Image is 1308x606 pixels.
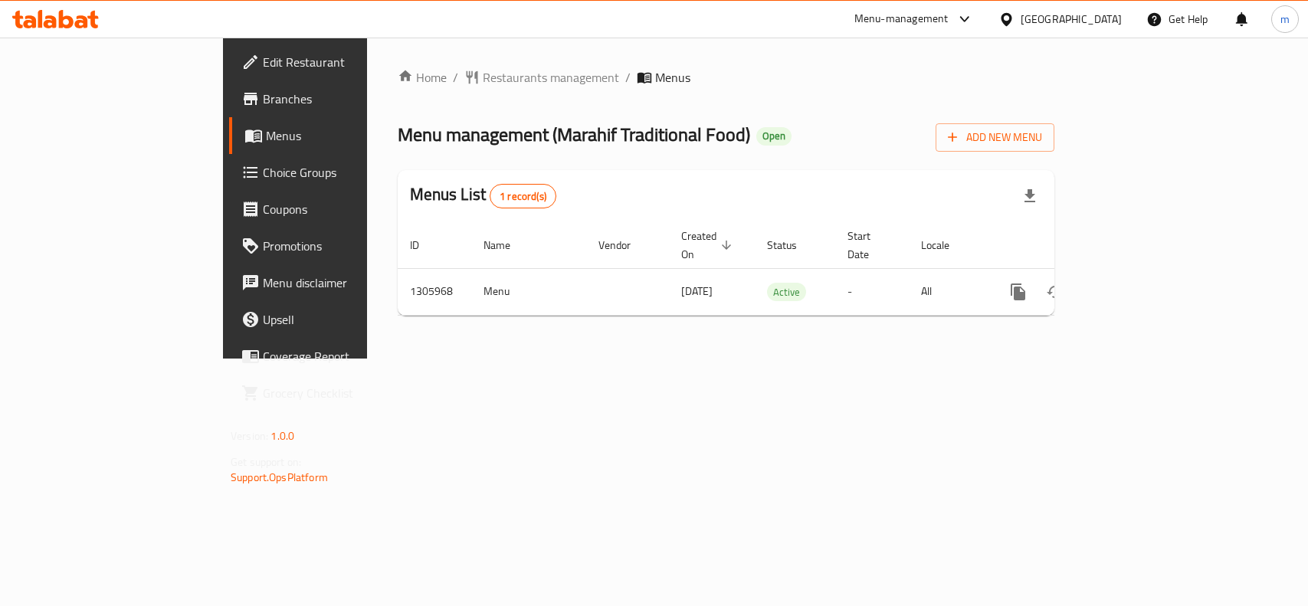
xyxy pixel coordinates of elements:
[270,426,294,446] span: 1.0.0
[948,128,1042,147] span: Add New Menu
[229,44,441,80] a: Edit Restaurant
[847,227,890,264] span: Start Date
[410,236,439,254] span: ID
[484,236,530,254] span: Name
[1037,274,1074,310] button: Change Status
[231,467,328,487] a: Support.OpsPlatform
[988,222,1159,269] th: Actions
[229,191,441,228] a: Coupons
[1280,11,1290,28] span: m
[854,10,949,28] div: Menu-management
[681,227,736,264] span: Created On
[398,68,1054,87] nav: breadcrumb
[263,163,429,182] span: Choice Groups
[398,117,750,152] span: Menu management ( Marahif Traditional Food )
[483,68,619,87] span: Restaurants management
[490,184,556,208] div: Total records count
[490,189,556,204] span: 1 record(s)
[229,338,441,375] a: Coverage Report
[229,264,441,301] a: Menu disclaimer
[598,236,651,254] span: Vendor
[263,347,429,365] span: Coverage Report
[263,200,429,218] span: Coupons
[229,228,441,264] a: Promotions
[231,452,301,472] span: Get support on:
[398,222,1159,316] table: enhanced table
[1021,11,1122,28] div: [GEOGRAPHIC_DATA]
[229,117,441,154] a: Menus
[263,310,429,329] span: Upsell
[767,236,817,254] span: Status
[756,129,792,142] span: Open
[266,126,429,145] span: Menus
[263,90,429,108] span: Branches
[625,68,631,87] li: /
[681,281,713,301] span: [DATE]
[756,127,792,146] div: Open
[1011,178,1048,215] div: Export file
[263,274,429,292] span: Menu disclaimer
[229,375,441,411] a: Grocery Checklist
[471,268,586,315] td: Menu
[263,237,429,255] span: Promotions
[909,268,988,315] td: All
[936,123,1054,152] button: Add New Menu
[229,301,441,338] a: Upsell
[263,53,429,71] span: Edit Restaurant
[464,68,619,87] a: Restaurants management
[835,268,909,315] td: -
[767,283,806,301] span: Active
[655,68,690,87] span: Menus
[453,68,458,87] li: /
[1000,274,1037,310] button: more
[229,80,441,117] a: Branches
[231,426,268,446] span: Version:
[410,183,556,208] h2: Menus List
[229,154,441,191] a: Choice Groups
[767,283,806,301] div: Active
[263,384,429,402] span: Grocery Checklist
[921,236,969,254] span: Locale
